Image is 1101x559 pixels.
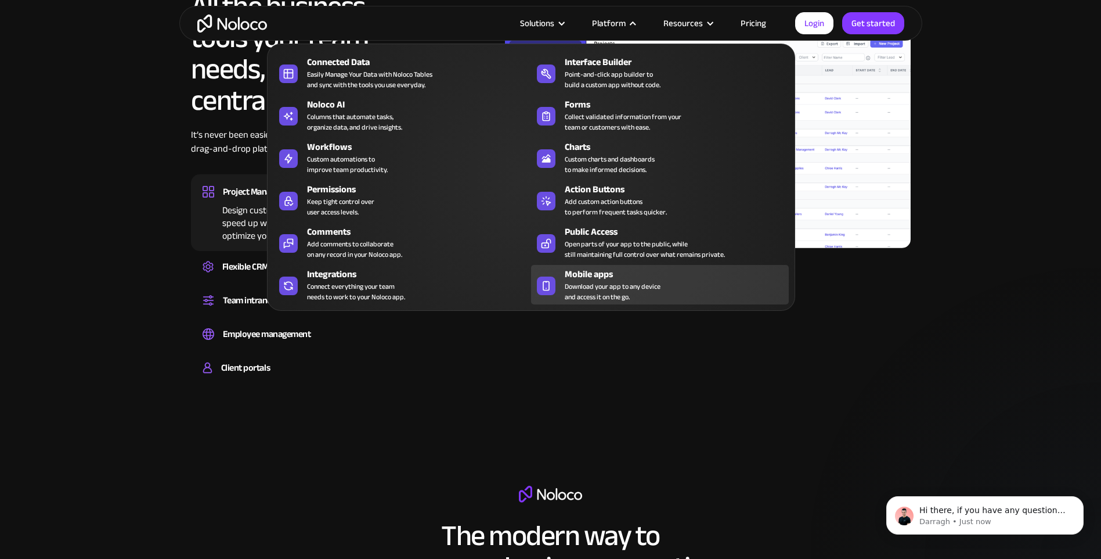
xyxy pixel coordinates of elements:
a: Noloco AIColumns that automate tasks,organize data, and drive insights. [273,95,531,135]
a: Action ButtonsAdd custom action buttonsto perform frequent tasks quicker. [531,180,789,220]
a: Interface BuilderPoint-and-click app builder tobuild a custom app without code. [531,53,789,92]
div: Interface Builder [565,55,794,69]
div: Custom charts and dashboards to make informed decisions. [565,154,655,175]
div: Platform [577,16,649,31]
div: Add custom action buttons to perform frequent tasks quicker. [565,196,667,217]
div: Workflows [307,140,536,154]
div: Project Management [223,183,299,200]
div: Resources [663,16,703,31]
div: Connected Data [307,55,536,69]
a: Get started [842,12,904,34]
div: Open parts of your app to the public, while still maintaining full control over what remains priv... [565,239,725,260]
div: Flexible CRM [222,258,269,275]
a: FormsCollect validated information from yourteam or customers with ease. [531,95,789,135]
span: Download your app to any device and access it on the go. [565,281,660,302]
div: Custom automations to improve team productivity. [307,154,388,175]
div: Platform [592,16,626,31]
div: Client portals [221,359,270,377]
div: Action Buttons [565,182,794,196]
div: Collect validated information from your team or customers with ease. [565,112,681,132]
div: Easily Manage Your Data with Noloco Tables and sync with the tools you use everyday. [307,69,432,90]
div: It’s never been easier to build a custom app with a simple drag-and-drop platform. [191,128,423,173]
div: Charts [565,140,794,154]
div: Solutions [520,16,554,31]
div: Connect everything your team needs to work to your Noloco app. [307,281,405,302]
div: Point-and-click app builder to build a custom app without code. [565,69,660,90]
a: WorkflowsCustom automations toimprove team productivity. [273,138,531,177]
div: Build a secure, fully-branded, and personalized client portal that lets your customers self-serve. [203,377,411,380]
a: home [197,15,267,33]
a: PermissionsKeep tight control overuser access levels. [273,180,531,220]
a: Pricing [726,16,781,31]
div: Columns that automate tasks, organize data, and drive insights. [307,112,402,132]
a: Public AccessOpen parts of your app to the public, whilestill maintaining full control over what ... [531,223,789,262]
a: CommentsAdd comments to collaborateon any record in your Noloco app. [273,223,531,262]
div: Design custom project management tools to speed up workflows, track progress, and optimize your t... [203,200,411,242]
div: Easily manage employee information, track performance, and handle HR tasks from a single platform. [203,343,411,346]
div: Noloco AI [307,98,536,112]
a: IntegrationsConnect everything your teamneeds to work to your Noloco app. [273,265,531,304]
a: Mobile appsDownload your app to any deviceand access it on the go. [531,265,789,304]
nav: Platform [267,27,795,311]
a: Connected DataEasily Manage Your Data with Noloco Tablesand sync with the tools you use everyday. [273,53,531,92]
div: Comments [307,225,536,239]
div: Team intranet [223,292,275,309]
div: Forms [565,98,794,112]
div: Mobile apps [565,267,794,281]
div: Solutions [506,16,577,31]
div: Permissions [307,182,536,196]
div: Resources [649,16,726,31]
a: Login [795,12,833,34]
div: Set up a central space for your team to collaborate, share information, and stay up to date on co... [203,309,411,313]
div: Public Access [565,225,794,239]
div: Employee management [223,325,311,343]
div: Keep tight control over user access levels. [307,196,374,217]
div: Create a custom CRM that you can adapt to your business’s needs, centralize your workflows, and m... [203,275,411,279]
a: ChartsCustom charts and dashboardsto make informed decisions. [531,138,789,177]
div: Integrations [307,267,536,281]
div: Add comments to collaborate on any record in your Noloco app. [307,239,402,260]
iframe: Intercom notifications message [869,472,1101,553]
